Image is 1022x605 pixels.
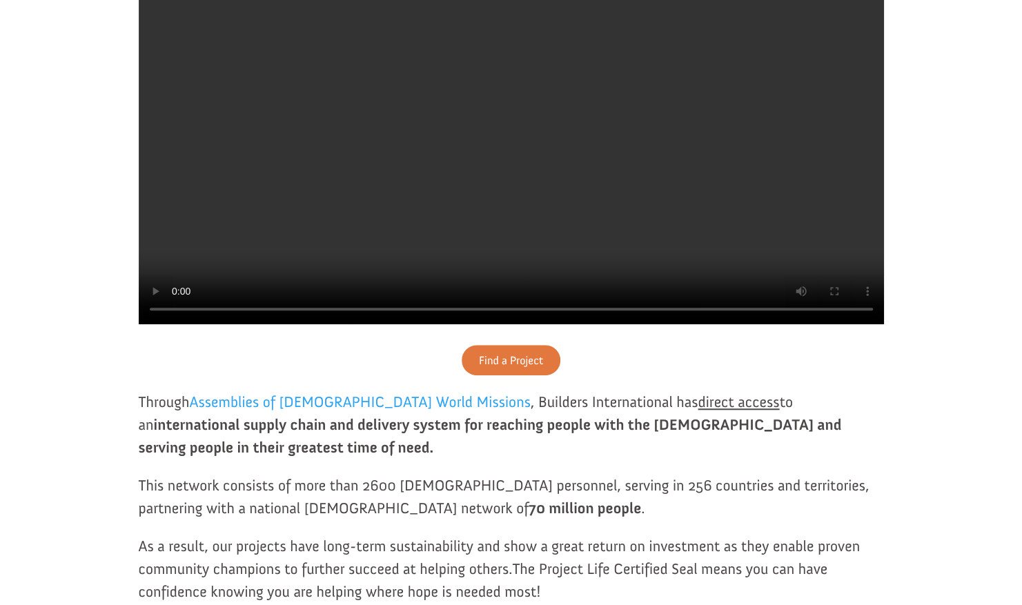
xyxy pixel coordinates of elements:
[32,42,114,52] strong: Project Shovel Ready
[195,28,257,52] button: Donate
[139,476,869,517] span: This network consists of more than 2600 [DEMOGRAPHIC_DATA] personnel, serving in 256 countries an...
[37,55,190,65] span: [GEOGRAPHIC_DATA] , [GEOGRAPHIC_DATA]
[25,29,36,40] img: emoji confettiBall
[698,393,779,411] span: direct access
[25,43,190,52] div: to
[139,390,884,474] p: Through , Builders International has to an
[462,345,560,376] a: Find a Project
[529,499,641,517] strong: 70 million people
[139,537,860,578] span: As a result, our projects have long-term sustainability and show a great return on investment as ...
[25,14,190,41] div: [PERSON_NAME] donated $100
[189,393,530,418] a: Assemblies of [DEMOGRAPHIC_DATA] World Missions
[139,415,842,457] strong: international supply chain and delivery system for reaching people with the [DEMOGRAPHIC_DATA] an...
[25,55,35,65] img: US.png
